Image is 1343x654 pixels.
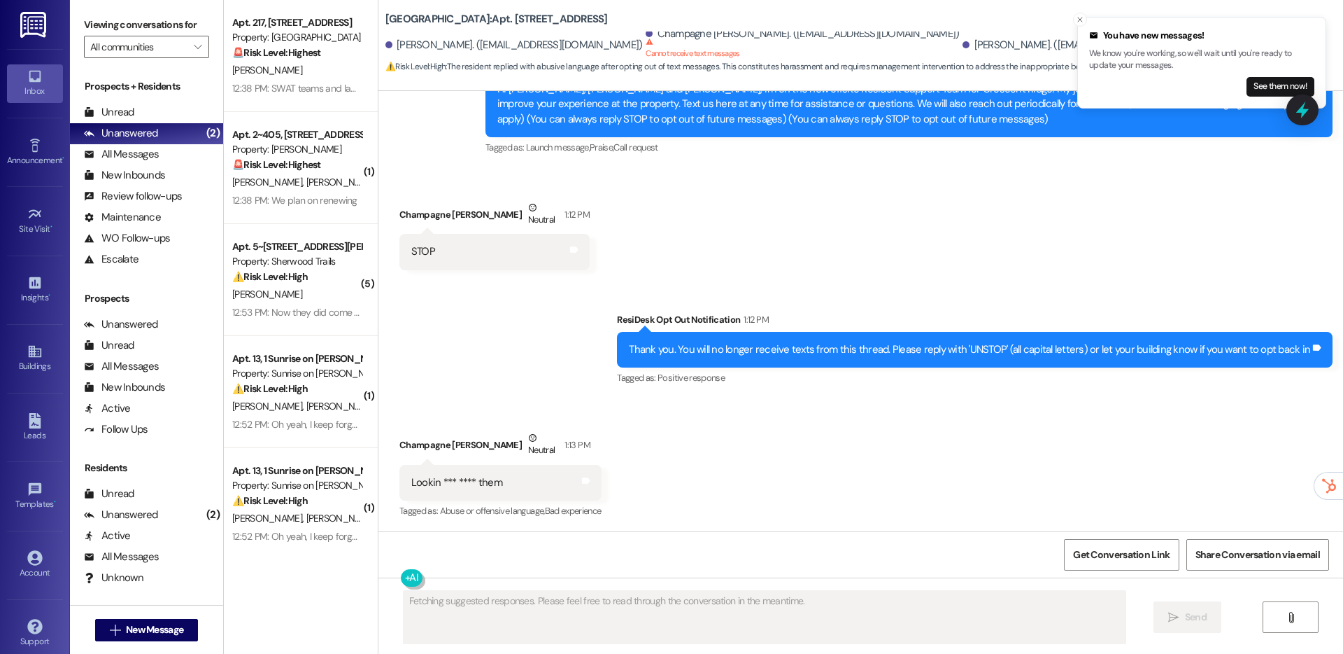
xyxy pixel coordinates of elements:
div: Prospects [70,291,223,306]
b: [GEOGRAPHIC_DATA]: Apt. [STREET_ADDRESS] [385,12,608,27]
i:  [194,41,201,53]
span: Praise , [590,141,613,153]
p: We know you're working, so we'll wait until you're ready to update your messages. [1089,48,1314,72]
div: Unread [84,338,134,353]
button: Share Conversation via email [1186,539,1329,571]
div: Champagne [PERSON_NAME]. ([EMAIL_ADDRESS][DOMAIN_NAME]) [646,27,959,41]
div: Tagged as: [399,501,602,521]
a: Site Visit • [7,202,63,240]
i:  [1286,612,1296,623]
span: [PERSON_NAME] [232,512,306,524]
a: Templates • [7,478,63,515]
a: Leads [7,409,63,447]
div: Follow Ups [84,422,148,437]
div: Tagged as: [485,137,1333,158]
div: STOP [411,244,435,259]
span: Launch message , [526,141,590,153]
button: See them now! [1246,77,1314,97]
span: [PERSON_NAME] [232,288,302,300]
div: Prospects + Residents [70,79,223,94]
span: [PERSON_NAME] [232,400,306,412]
span: Call request [613,141,658,153]
div: 12:52 PM: Oh yeah, I keep forgetting to ask about the sink disposable. It doesn't work either. Th... [232,530,654,543]
div: Review follow-ups [84,189,182,204]
div: Champagne [PERSON_NAME] [399,200,590,235]
div: Unread [84,487,134,501]
div: Residents [70,461,223,475]
a: Buildings [7,340,63,377]
div: All Messages [84,359,159,374]
input: All communities [90,36,187,58]
span: Share Conversation via email [1195,548,1320,562]
strong: ⚠️ Risk Level: High [232,382,308,395]
div: Neutral [525,200,557,230]
div: [PERSON_NAME]. ([EMAIL_ADDRESS][DOMAIN_NAME]) [962,38,1220,53]
span: [PERSON_NAME] [306,512,376,524]
div: Apt. 13, 1 Sunrise on [PERSON_NAME] [232,352,362,366]
span: Send [1185,610,1207,625]
div: [PERSON_NAME]. ([EMAIL_ADDRESS][DOMAIN_NAME]) [385,38,643,53]
span: Abuse or offensive language , [440,505,545,517]
strong: 🚨 Risk Level: Highest [232,46,321,59]
div: Property: Sherwood Trails [232,254,362,269]
span: • [62,153,64,163]
i:  [1168,612,1179,623]
span: • [48,291,50,300]
div: Unanswered [84,126,158,141]
div: Unanswered [84,317,158,332]
button: Get Conversation Link [1064,539,1179,571]
div: Property: [GEOGRAPHIC_DATA] [232,30,362,45]
div: Champagne [PERSON_NAME] [399,431,602,465]
strong: 🚨 Risk Level: Highest [232,158,321,171]
button: Close toast [1073,13,1087,27]
div: New Inbounds [84,168,165,183]
div: Escalate [84,252,138,267]
a: Support [7,615,63,653]
div: Thank you. You will no longer receive texts from this thread. Please reply with 'UNSTOP' (all cap... [629,342,1310,357]
span: [PERSON_NAME] [232,64,302,76]
div: 1:13 PM [561,438,590,452]
span: Get Conversation Link [1073,548,1170,562]
div: Hi [PERSON_NAME], [PERSON_NAME] and [PERSON_NAME], I'm on the new offsite Resident Support Team f... [497,82,1310,127]
label: Viewing conversations for [84,14,209,36]
div: Neutral [525,431,557,460]
span: • [50,222,52,232]
div: 12:53 PM: Now they did come did a few things since I been there but I have no reason to not tell ... [232,306,1152,319]
textarea: Fetching suggested responses. Please feel free to read through the conversation in the meantime. [404,591,1125,643]
div: (2) [203,123,223,144]
a: Inbox [7,64,63,102]
button: New Message [95,619,199,641]
div: 12:38 PM: We plan on renewing [232,194,357,207]
strong: ⚠️ Risk Level: High [385,61,446,72]
a: Account [7,546,63,584]
div: Property: [PERSON_NAME] [232,142,362,157]
strong: ⚠️ Risk Level: High [232,270,308,283]
div: (2) [203,504,223,526]
div: Property: Sunrise on [PERSON_NAME] [232,478,362,493]
div: 1:12 PM [561,207,589,222]
div: New Inbounds [84,380,165,395]
div: Apt. 13, 1 Sunrise on [PERSON_NAME] [232,464,362,478]
div: 1:12 PM [740,312,768,327]
div: WO Follow-ups [84,231,170,246]
div: All Messages [84,147,159,162]
div: Active [84,529,131,543]
div: 12:52 PM: Oh yeah, I keep forgetting to ask about the sink disposable. It doesn't work either. Th... [232,418,654,431]
div: Tagged as: [617,368,1333,388]
strong: ⚠️ Risk Level: High [232,494,308,507]
div: Unanswered [84,508,158,522]
sup: Cannot receive text messages [646,38,739,58]
div: ResiDesk Opt Out Notification [617,312,1333,332]
img: ResiDesk Logo [20,12,49,38]
div: Active [84,401,131,416]
span: • [54,497,56,507]
span: [PERSON_NAME] [306,176,376,188]
div: Unknown [84,571,143,585]
i:  [110,625,120,636]
button: Send [1153,601,1221,633]
span: Bad experience [545,505,602,517]
span: [PERSON_NAME] [232,176,306,188]
div: All Messages [84,550,159,564]
div: You have new messages! [1089,29,1314,43]
div: Property: Sunrise on [PERSON_NAME] [232,366,362,381]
